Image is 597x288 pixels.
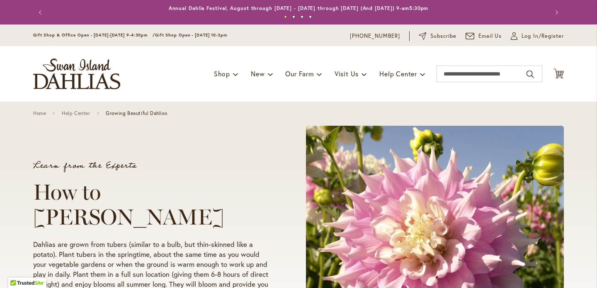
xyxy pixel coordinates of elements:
a: [PHONE_NUMBER] [350,32,400,40]
h1: How to [PERSON_NAME] [33,180,274,229]
span: Email Us [478,32,502,40]
a: Annual Dahlia Festival, August through [DATE] - [DATE] through [DATE] (And [DATE]) 9-am5:30pm [169,5,429,11]
button: Previous [33,4,50,21]
a: Subscribe [419,32,456,40]
button: 4 of 4 [309,15,312,18]
button: 3 of 4 [301,15,303,18]
a: Log In/Register [511,32,564,40]
span: Gift Shop Open - [DATE] 10-3pm [155,32,227,38]
button: Next [547,4,564,21]
span: Help Center [379,69,417,78]
span: Shop [214,69,230,78]
a: store logo [33,59,120,89]
span: Subscribe [430,32,456,40]
span: Growing Beautiful Dahlias [106,110,167,116]
span: New [251,69,265,78]
a: Email Us [466,32,502,40]
span: Gift Shop & Office Open - [DATE]-[DATE] 9-4:30pm / [33,32,155,38]
p: Learn from the Experts [33,161,274,170]
span: Our Farm [285,69,313,78]
button: 1 of 4 [284,15,287,18]
a: Help Center [62,110,90,116]
a: Home [33,110,46,116]
span: Log In/Register [522,32,564,40]
span: Visit Us [335,69,359,78]
button: 2 of 4 [292,15,295,18]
